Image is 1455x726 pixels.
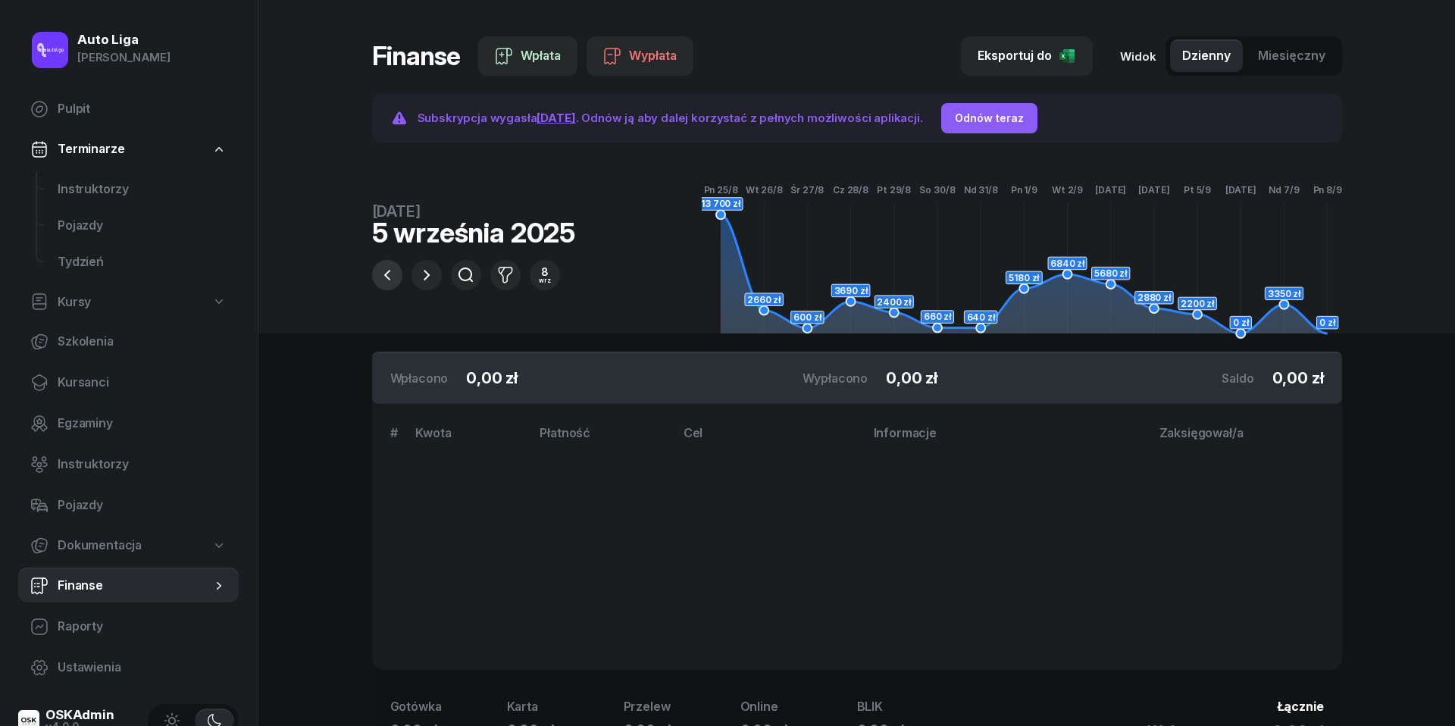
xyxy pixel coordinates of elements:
tspan: Wt 2/9 [1052,184,1083,196]
span: Egzaminy [58,414,227,433]
th: # [372,423,407,455]
span: Finanse [58,576,211,596]
div: wrz [539,277,551,283]
div: Łącznie [974,697,1324,717]
div: Wypłacono [803,369,868,387]
div: Wpłata [495,46,561,66]
button: Miesięczny [1246,39,1338,73]
a: Kursy [18,285,239,320]
th: Cel [674,423,865,455]
a: Instruktorzy [45,171,239,208]
tspan: Pn 8/9 [1313,184,1341,196]
div: OSKAdmin [45,709,114,721]
span: Pulpit [58,99,227,119]
th: Zaksięgował/a [1150,423,1342,455]
tspan: Pt 29/8 [877,184,911,196]
a: Ustawienia [18,649,239,686]
a: Instruktorzy [18,446,239,483]
div: Auto Liga [77,33,171,46]
div: BLIK [857,697,974,717]
div: [DATE] [372,204,576,219]
tspan: Śr 27/8 [790,183,824,196]
tspan: Pn 25/8 [703,184,737,196]
a: Terminarze [18,132,239,167]
a: Kursanci [18,365,239,401]
a: Pulpit [18,91,239,127]
tspan: Cz 28/8 [833,184,868,196]
span: Szkolenia [58,332,227,352]
span: Raporty [58,617,227,637]
button: Odnów teraz [941,103,1037,133]
tspan: [DATE] [1095,184,1126,196]
span: Ustawienia [58,658,227,677]
span: Dokumentacja [58,536,142,555]
span: Kursanci [58,373,227,393]
button: Eksportuj do [961,36,1093,76]
div: Online [740,697,857,717]
div: Przelew [624,697,740,717]
tspan: Nd 31/8 [963,184,997,196]
span: Instruktorzy [58,180,227,199]
button: 8wrz [530,260,560,290]
h1: Finanse [372,42,460,70]
span: Subskrypcja wygasła . Odnów ją aby dalej korzystać z pełnych możliwości aplikacji. [418,111,923,125]
a: Pojazdy [18,487,239,524]
div: Odnów teraz [955,109,1024,127]
a: Subskrypcja wygasła[DATE]. Odnów ją aby dalej korzystać z pełnych możliwości aplikacji.Odnów teraz [372,94,1342,142]
span: Pojazdy [58,496,227,515]
span: Pojazdy [58,216,227,236]
span: Tydzień [58,252,227,272]
tspan: Nd 7/9 [1269,184,1299,196]
tspan: [DATE] [1138,184,1169,196]
a: Pojazdy [45,208,239,244]
div: Wpłacono [390,369,449,387]
div: Gotówka [390,697,507,717]
a: Dokumentacja [18,528,239,563]
th: Informacje [865,423,1150,455]
span: [DATE] [537,111,575,125]
span: Miesięczny [1258,46,1325,66]
div: Karta [507,697,624,717]
tspan: [DATE] [1225,184,1256,196]
tspan: Pn 1/9 [1011,184,1037,196]
button: Dzienny [1170,39,1243,73]
div: 5 września 2025 [372,219,576,246]
span: Terminarze [58,139,124,159]
tspan: Pt 5/9 [1184,184,1211,196]
div: [PERSON_NAME] [77,48,171,67]
div: Wypłata [603,46,677,66]
div: Saldo [1222,369,1253,387]
div: 8 [539,267,551,277]
span: Dzienny [1182,46,1231,66]
th: Kwota [406,423,530,455]
span: Kursy [58,293,91,312]
th: Płatność [530,423,674,455]
a: Egzaminy [18,405,239,442]
button: Wpłata [478,36,577,76]
a: Raporty [18,609,239,645]
a: Szkolenia [18,324,239,360]
span: Instruktorzy [58,455,227,474]
a: Finanse [18,568,239,604]
a: Tydzień [45,244,239,280]
tspan: So 30/8 [919,184,955,196]
div: Eksportuj do [978,46,1076,66]
tspan: Wt 26/8 [745,184,782,196]
button: Wypłata [587,36,693,76]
